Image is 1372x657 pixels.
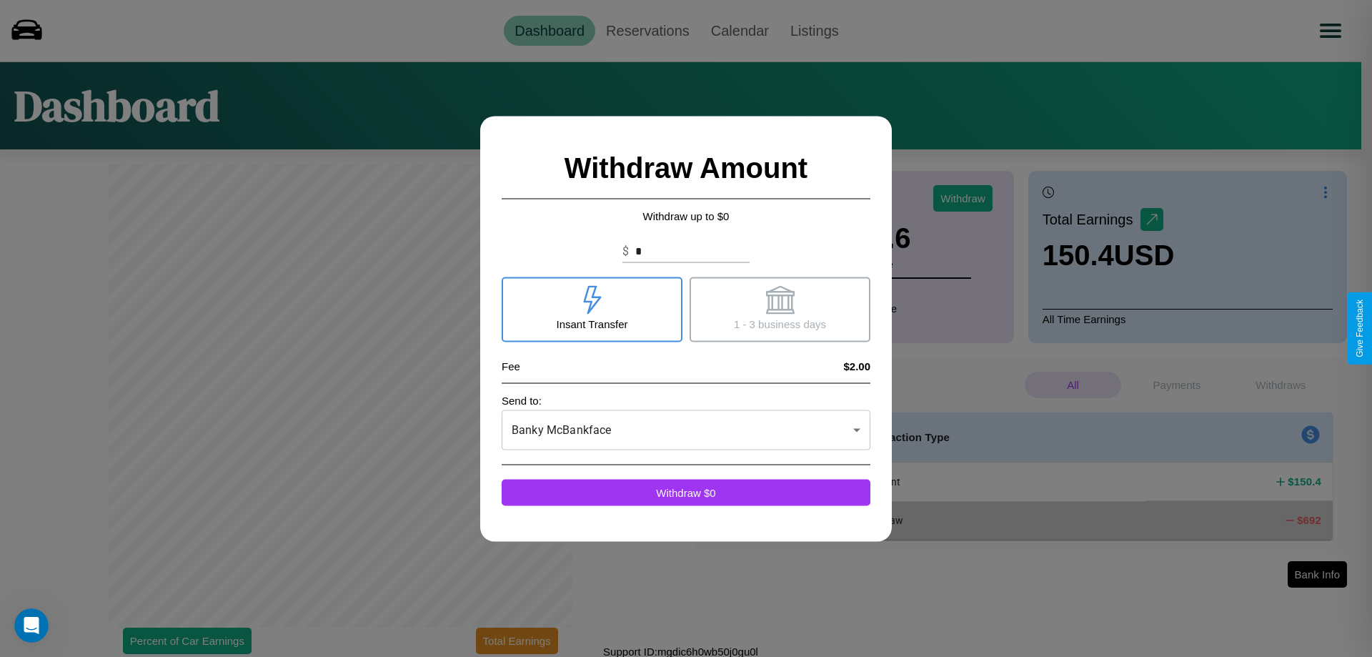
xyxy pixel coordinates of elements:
[502,206,870,225] p: Withdraw up to $ 0
[1355,300,1365,357] div: Give Feedback
[502,390,870,410] p: Send to:
[843,360,870,372] h4: $2.00
[734,314,826,333] p: 1 - 3 business days
[502,356,520,375] p: Fee
[556,314,627,333] p: Insant Transfer
[502,410,870,450] div: Banky McBankface
[622,242,629,260] p: $
[502,137,870,199] h2: Withdraw Amount
[14,608,49,643] iframe: Intercom live chat
[502,479,870,505] button: Withdraw $0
